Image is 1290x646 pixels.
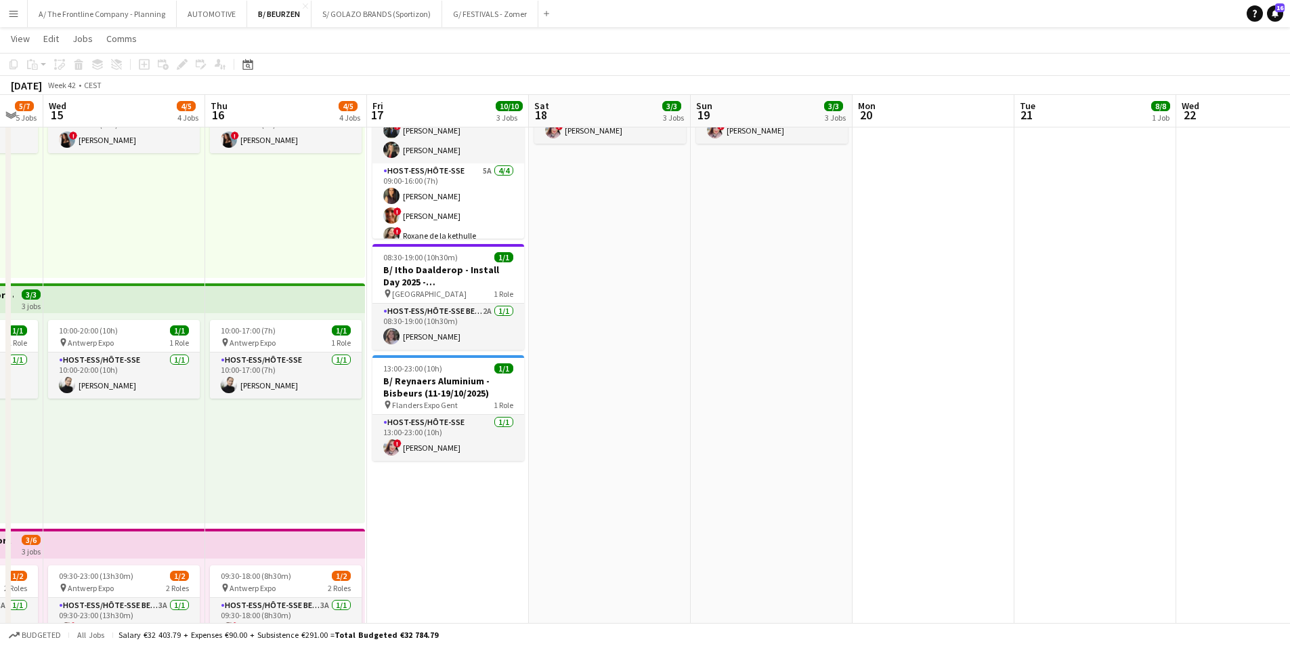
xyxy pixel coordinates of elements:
span: 1 Role [169,338,189,348]
span: 20 [856,107,876,123]
span: 08:30-19:00 (10h30m) [383,252,458,262]
span: 4/5 [177,101,196,111]
span: Comms [106,33,137,45]
span: Jobs [72,33,93,45]
app-card-role: Host-ess/Hôte-sse Beurs - Foire5A1/110:00-17:00 (7h)![PERSON_NAME] [210,107,362,153]
span: View [11,33,30,45]
span: Wed [49,100,66,112]
span: Week 42 [45,80,79,90]
button: B/ BEURZEN [247,1,311,27]
h3: B/ Itho Daalderop - Install Day 2025 - [GEOGRAPHIC_DATA] [372,264,524,288]
span: 3/3 [22,289,41,300]
app-card-role: Host-ess/Hôte-sse1/113:00-23:00 (10h)![PERSON_NAME] [372,415,524,461]
span: 22 [1180,107,1199,123]
span: 4/5 [339,101,358,111]
span: 3/3 [824,101,843,111]
span: ! [231,132,239,140]
span: Fri [372,100,383,112]
button: S/ GOLAZO BRANDS (Sportizon) [311,1,442,27]
span: 21 [1018,107,1035,123]
app-card-role: Host-ess/Hôte-sse Beurs - Foire3A1/109:30-18:00 (8h30m)![PERSON_NAME] [210,598,362,644]
span: 8/8 [1151,101,1170,111]
span: 10/10 [496,101,523,111]
span: Antwerp Expo [230,338,276,348]
a: View [5,30,35,47]
span: 16 [1275,3,1285,12]
span: 1 Role [331,338,351,348]
span: 1/1 [494,363,513,374]
app-card-role: Host-ess/Hôte-sse5A4/409:00-16:00 (7h)[PERSON_NAME]![PERSON_NAME]!Roxane de la kethulle [372,163,524,268]
span: 1/1 [8,325,27,336]
span: 2 Roles [4,583,27,593]
span: 1/1 [170,325,189,336]
div: Salary €32 403.79 + Expenses €90.00 + Subsistence €291.00 = [119,630,438,640]
a: Comms [101,30,142,47]
span: Mon [858,100,876,112]
span: ! [393,439,402,447]
div: CEST [84,80,102,90]
app-card-role: Host-ess/Hôte-sse1/110:00-17:00 (7h)[PERSON_NAME] [210,352,362,399]
span: Flanders Expo Gent [392,400,458,410]
span: 1 Role [494,289,513,299]
span: 10:00-20:00 (10h) [59,325,118,336]
button: Budgeted [7,628,63,643]
app-job-card: 07:00-18:00 (11h)8/8B/ EMBUILD - vakbeurs Installday - [GEOGRAPHIC_DATA] Brussels Gate (ex-Brusse... [372,38,524,239]
span: 1/2 [170,571,189,581]
span: 15 [47,107,66,123]
div: 3 Jobs [825,113,846,123]
span: Antwerp Expo [230,583,276,593]
span: ! [393,207,402,216]
div: 1 Job [1152,113,1169,123]
span: 18 [532,107,549,123]
span: 3/6 [22,535,41,545]
span: 16 [209,107,228,123]
div: 3 jobs [22,545,41,557]
span: ! [393,227,402,235]
span: Antwerp Expo [68,338,114,348]
div: 5 Jobs [16,113,37,123]
span: ! [231,622,239,630]
span: Sat [534,100,549,112]
span: 17 [370,107,383,123]
span: 19 [694,107,712,123]
app-job-card: 08:30-19:00 (10h30m)1/1B/ Itho Daalderop - Install Day 2025 - [GEOGRAPHIC_DATA] [GEOGRAPHIC_DATA]... [372,244,524,350]
div: 4 Jobs [177,113,198,123]
span: 5/7 [15,101,34,111]
app-card-role: Host-ess/Hôte-sse Beurs - Foire2A1/108:30-19:00 (10h30m)[PERSON_NAME] [372,304,524,350]
span: Budgeted [22,630,61,640]
span: 10:00-17:00 (7h) [221,325,276,336]
span: 3/3 [662,101,681,111]
span: 13:00-23:00 (10h) [383,363,442,374]
button: A/ The Frontline Company - Planning [28,1,177,27]
span: 09:30-23:00 (13h30m) [59,571,133,581]
span: All jobs [74,630,107,640]
div: 3 Jobs [663,113,684,123]
span: 1/2 [8,571,27,581]
span: 1/2 [332,571,351,581]
app-job-card: 10:00-17:00 (7h)1/1 Antwerp Expo1 RoleHost-ess/Hôte-sse1/110:00-17:00 (7h)[PERSON_NAME] [210,320,362,399]
app-card-role: Host-ess/Hôte-sse Beurs - Foire3A1/109:30-23:00 (13h30m)![PERSON_NAME] [48,598,200,644]
span: Wed [1182,100,1199,112]
app-card-role: Host-ess/Hôte-sse2/207:00-15:00 (8h)![PERSON_NAME][PERSON_NAME] [372,98,524,163]
span: 09:30-18:00 (8h30m) [221,571,291,581]
span: [GEOGRAPHIC_DATA] [392,289,467,299]
div: 10:00-20:00 (10h)1/1 Antwerp Expo1 RoleHost-ess/Hôte-sse1/110:00-20:00 (10h)[PERSON_NAME] [48,320,200,399]
span: 1 Role [7,338,27,348]
span: Thu [211,100,228,112]
app-job-card: 13:00-23:00 (10h)1/1B/ Reynaers Aluminium - Bisbeurs (11-19/10/2025) Flanders Expo Gent1 RoleHost... [372,355,524,461]
a: Edit [38,30,64,47]
span: Edit [43,33,59,45]
span: 2 Roles [328,583,351,593]
div: 3 Jobs [496,113,522,123]
span: ! [69,132,77,140]
span: Tue [1020,100,1035,112]
span: 1/1 [494,252,513,262]
span: Total Budgeted €32 784.79 [335,630,438,640]
span: Sun [696,100,712,112]
div: 4 Jobs [339,113,360,123]
span: 2 Roles [166,583,189,593]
